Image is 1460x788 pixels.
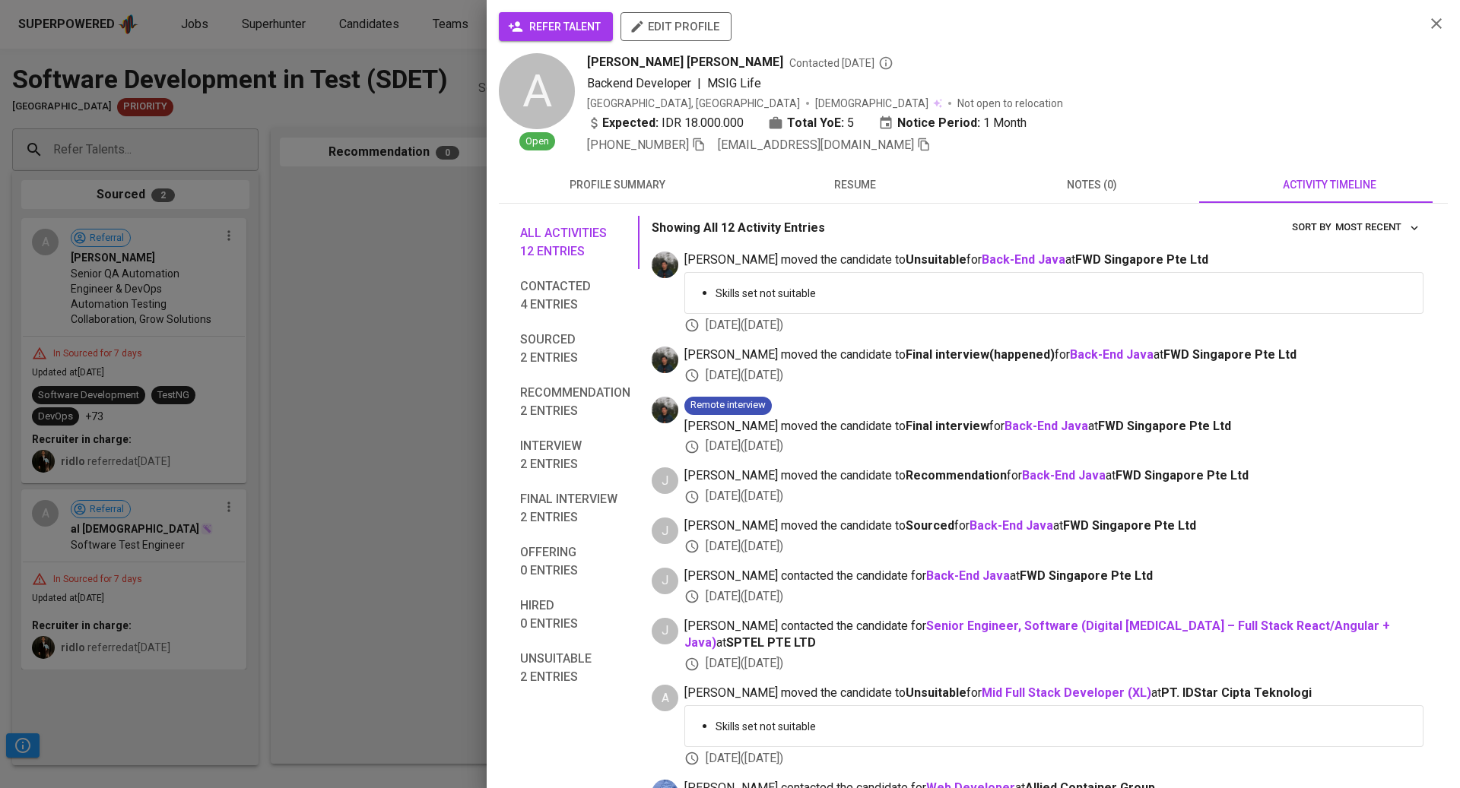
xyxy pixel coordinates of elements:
span: [DEMOGRAPHIC_DATA] [815,96,931,111]
div: A [652,685,678,711]
a: Back-End Java [970,518,1053,533]
span: Contacted [DATE] [789,55,893,71]
span: Contacted 4 entries [520,277,630,314]
b: Sourced [906,518,954,533]
a: Back-End Java [982,252,1065,267]
div: [GEOGRAPHIC_DATA], [GEOGRAPHIC_DATA] [587,96,800,111]
a: Back-End Java [926,568,1010,583]
span: 5 [847,114,854,132]
div: [DATE] ( [DATE] ) [684,655,1423,672]
a: Back-End Java [1022,468,1106,483]
span: profile summary [508,176,727,195]
span: Offering 0 entries [520,543,630,580]
div: IDR 18.000.000 [587,114,744,132]
span: Hired 0 entries [520,597,630,633]
span: Interview 2 entries [520,437,630,473]
a: Mid Full Stack Developer (XL) [982,685,1151,700]
span: [PHONE_NUMBER] [587,138,689,152]
span: Unsuitable 2 entries [520,650,630,686]
span: Open [519,134,555,149]
img: glenn@glints.com [652,252,678,278]
span: FWD Singapore Pte Ltd [1075,252,1208,267]
span: [PERSON_NAME] [PERSON_NAME] [587,53,783,71]
b: Unsuitable [906,252,966,267]
span: resume [745,176,964,195]
div: J [652,618,678,644]
button: edit profile [620,12,732,41]
span: [PERSON_NAME] moved the candidate to for at [684,517,1423,535]
span: Final interview 2 entries [520,490,630,527]
span: FWD Singapore Pte Ltd [1098,419,1231,433]
a: Senior Engineer, Software (Digital [MEDICAL_DATA] – Full Stack React/Angular + Java) [684,619,1390,650]
span: Recommendation 2 entries [520,384,630,420]
div: J [652,568,678,594]
div: [DATE] ( [DATE] ) [684,750,1423,767]
span: [PERSON_NAME] contacted the candidate for at [684,618,1423,653]
span: MSIG Life [707,76,761,90]
span: Remote interview [684,398,772,413]
div: [DATE] ( [DATE] ) [684,438,1423,455]
span: FWD Singapore Pte Ltd [1163,347,1297,362]
div: J [652,517,678,544]
img: glenn@glints.com [652,347,678,373]
b: Final interview [906,419,989,433]
a: Back-End Java [1070,347,1154,362]
span: Sourced 2 entries [520,331,630,367]
span: FWD Singapore Pte Ltd [1063,518,1196,533]
span: Most Recent [1335,219,1420,236]
b: Notice Period: [897,114,980,132]
b: Final interview ( happened ) [906,347,1055,362]
span: Backend Developer [587,76,691,90]
span: [PERSON_NAME] moved the candidate to for at [684,252,1423,269]
p: Showing All 12 Activity Entries [652,219,825,237]
span: FWD Singapore Pte Ltd [1020,568,1153,583]
div: J [652,467,678,494]
span: notes (0) [982,176,1201,195]
svg: By Batam recruiter [878,55,893,71]
div: A [499,53,575,129]
p: Skills set not suitable [716,286,1411,301]
b: Total YoE: [787,114,844,132]
span: edit profile [633,17,719,36]
span: [PERSON_NAME] moved the candidate to for at [684,347,1423,364]
a: Back-End Java [1005,419,1088,433]
span: [EMAIL_ADDRESS][DOMAIN_NAME] [718,138,914,152]
b: Unsuitable [906,685,966,700]
div: [DATE] ( [DATE] ) [684,588,1423,606]
span: SPTEL PTE LTD [726,635,816,650]
span: All activities 12 entries [520,224,630,261]
span: [PERSON_NAME] contacted the candidate for at [684,568,1423,585]
span: [PERSON_NAME] moved the candidate to for at [684,467,1423,485]
b: Expected: [602,114,659,132]
span: [PERSON_NAME] moved the candidate to for at [684,418,1423,435]
div: [DATE] ( [DATE] ) [684,367,1423,385]
span: FWD Singapore Pte Ltd [1116,468,1249,483]
p: Not open to relocation [957,96,1063,111]
span: | [697,74,701,93]
img: glenn@glints.com [652,397,678,423]
button: sort by [1331,216,1423,239]
span: PT. IDStar Cipta Teknologi [1161,685,1312,700]
span: sort by [1292,221,1331,233]
p: Skills set not suitable [716,719,1411,734]
span: refer talent [511,17,601,36]
a: edit profile [620,20,732,32]
div: [DATE] ( [DATE] ) [684,488,1423,505]
span: activity timeline [1220,176,1439,195]
div: 1 Month [878,114,1027,132]
b: Recommendation [906,468,1007,483]
span: [PERSON_NAME] moved the candidate to for at [684,685,1423,702]
div: [DATE] ( [DATE] ) [684,538,1423,555]
button: refer talent [499,12,613,41]
div: [DATE] ( [DATE] ) [684,317,1423,334]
